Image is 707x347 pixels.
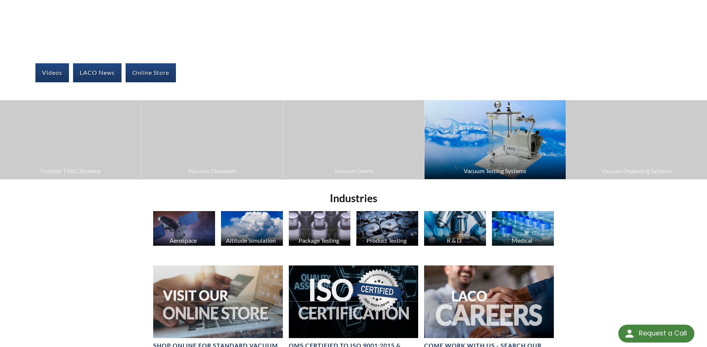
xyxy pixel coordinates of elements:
img: Perfume Bottles image [289,211,351,246]
div: Medical [491,237,553,244]
img: round button [624,328,635,340]
a: Vacuum Chambers [142,100,283,179]
a: Product Testing Hard Drives image [356,211,418,248]
a: Aerospace Satellite image [153,211,215,248]
span: Frontier TVAC Systems [4,166,138,176]
div: Aerospace [152,237,214,244]
a: Medical Medication Bottles image [492,211,554,248]
a: Altitude Simulation Altitude Simulation, Clouds [221,211,283,248]
span: Vacuum Ovens [287,166,420,176]
a: Vacuum Ovens [283,100,424,179]
div: Package Testing [288,237,350,244]
div: R & D [423,237,485,244]
a: Videos [35,63,69,82]
img: Altitude Simulation, Clouds [221,211,283,246]
div: Request a Call [618,325,694,343]
img: Medication Bottles image [492,211,554,246]
img: Satellite image [153,211,215,246]
img: Hard Drives image [356,211,418,246]
div: Product Testing [355,237,417,244]
a: R & D Microscope image [424,211,486,248]
a: Online Store [126,63,176,82]
h2: Industries [150,191,556,205]
span: Vacuum Chambers [145,166,279,176]
div: Altitude Simulation [220,237,282,244]
a: LACO News [73,63,121,82]
img: Clear Acrylic Vacuum Testing System image [424,100,565,179]
a: Package Testing Perfume Bottles image [289,211,351,248]
a: Vacuum Degassing Systems [566,100,707,179]
a: Vacuum Testing Systems [424,100,565,179]
span: Vacuum Degassing Systems [570,166,703,176]
img: Microscope image [424,211,486,246]
span: Vacuum Testing Systems [428,166,562,176]
div: Request a Call [639,325,687,342]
